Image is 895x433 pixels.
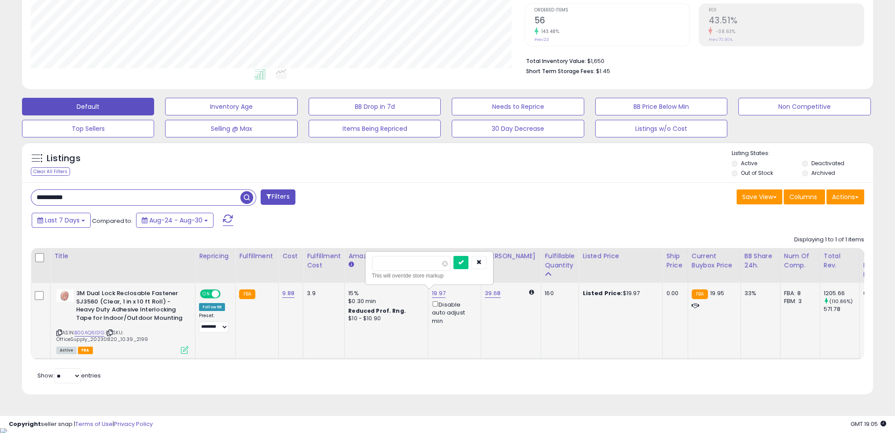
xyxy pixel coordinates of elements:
a: Terms of Use [75,420,113,428]
div: Total Rev. Diff. [863,252,886,279]
div: seller snap | | [9,420,153,429]
button: Needs to Reprice [452,98,584,115]
div: Cost [282,252,299,261]
b: Short Term Storage Fees: [526,67,595,75]
button: Inventory Age [165,98,297,115]
div: 571.78 [824,305,859,313]
div: ASIN: [56,289,188,353]
span: Last 7 Days [45,216,80,225]
button: Actions [826,189,864,204]
span: Show: entries [37,371,101,380]
div: Fulfillment Cost [307,252,341,270]
a: 39.68 [485,289,501,298]
span: 19.95 [710,289,724,297]
button: Non Competitive [738,98,870,115]
h5: Listings [47,152,81,165]
div: Listed Price [582,252,659,261]
div: BB Share 24h. [744,252,777,270]
div: Disable auto adjust min [432,300,474,325]
button: BB Drop in 7d [309,98,441,115]
small: (110.86%) [829,298,853,305]
div: Fulfillable Quantity [545,252,575,270]
span: 2025-09-7 19:05 GMT [851,420,886,428]
button: Selling @ Max [165,120,297,137]
button: Filters [261,189,295,205]
button: Columns [784,189,825,204]
span: OFF [219,290,233,298]
div: Current Buybox Price [692,252,737,270]
span: Columns [789,192,817,201]
button: Items Being Repriced [309,120,441,137]
div: FBM: 3 [784,297,813,305]
span: Ordered Items [534,8,690,13]
button: Top Sellers [22,120,154,137]
div: Amazon Fees [348,252,424,261]
small: Prev: 23 [534,37,549,42]
span: | SKU: OfficeSupply_20230820_10.39_2199 [56,329,148,342]
small: FBA [692,289,708,299]
b: Total Inventory Value: [526,57,586,65]
a: 19.97 [432,289,446,298]
span: ON [201,290,212,298]
a: B00AQ6IS1G [74,329,104,337]
div: [PERSON_NAME] [485,252,537,261]
div: This will override store markup [372,271,486,280]
b: 3M Dual Lock Reclosable Fastener SJ3560 (Clear, 1 in x 10 ft Roll) - Heavy Duty Adhesive Interloc... [76,289,183,324]
div: Clear All Filters [31,167,70,176]
label: Deactivated [811,159,844,167]
span: All listings currently available for purchase on Amazon [56,347,77,354]
div: Repricing [199,252,232,261]
a: Privacy Policy [114,420,153,428]
button: Default [22,98,154,115]
div: 160 [545,289,572,297]
button: Aug-24 - Aug-30 [136,213,214,228]
button: 30 Day Decrease [452,120,584,137]
div: Fulfillment [239,252,275,261]
div: Title [54,252,192,261]
div: $0.30 min [348,297,421,305]
div: Ship Price [666,252,684,270]
p: Listing States: [732,149,873,158]
h2: 56 [534,15,690,27]
label: Active [741,159,757,167]
span: FBA [78,347,93,354]
div: 15% [348,289,421,297]
div: Displaying 1 to 1 of 1 items [794,236,864,244]
button: Save View [737,189,782,204]
span: Aug-24 - Aug-30 [149,216,203,225]
a: 9.88 [282,289,295,298]
div: 633.88 [863,289,883,297]
div: Total Rev. [824,252,856,270]
button: BB Price Below Min [595,98,727,115]
small: Amazon Fees. [348,261,354,269]
div: Preset: [199,313,228,333]
div: Follow BB [199,303,225,311]
small: Prev: 70.90% [708,37,732,42]
small: FBA [239,289,255,299]
span: ROI [708,8,864,13]
b: Reduced Prof. Rng. [348,307,406,315]
li: $1,650 [526,55,858,66]
div: 1205.66 [824,289,859,297]
h2: 43.51% [708,15,864,27]
label: Out of Stock [741,169,773,177]
b: Listed Price: [582,289,622,297]
strong: Copyright [9,420,41,428]
button: Listings w/o Cost [595,120,727,137]
span: $1.45 [596,67,610,75]
small: 143.48% [538,28,560,35]
div: 0.00 [666,289,681,297]
div: 3.9 [307,289,338,297]
div: FBA: 8 [784,289,813,297]
small: -38.63% [712,28,735,35]
span: Compared to: [92,217,133,225]
label: Archived [811,169,835,177]
div: $19.97 [582,289,656,297]
div: 33% [744,289,773,297]
img: 319Lhk3GISL._SL40_.jpg [56,289,74,302]
div: Num of Comp. [784,252,816,270]
div: $10 - $10.90 [348,315,421,322]
button: Last 7 Days [32,213,91,228]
